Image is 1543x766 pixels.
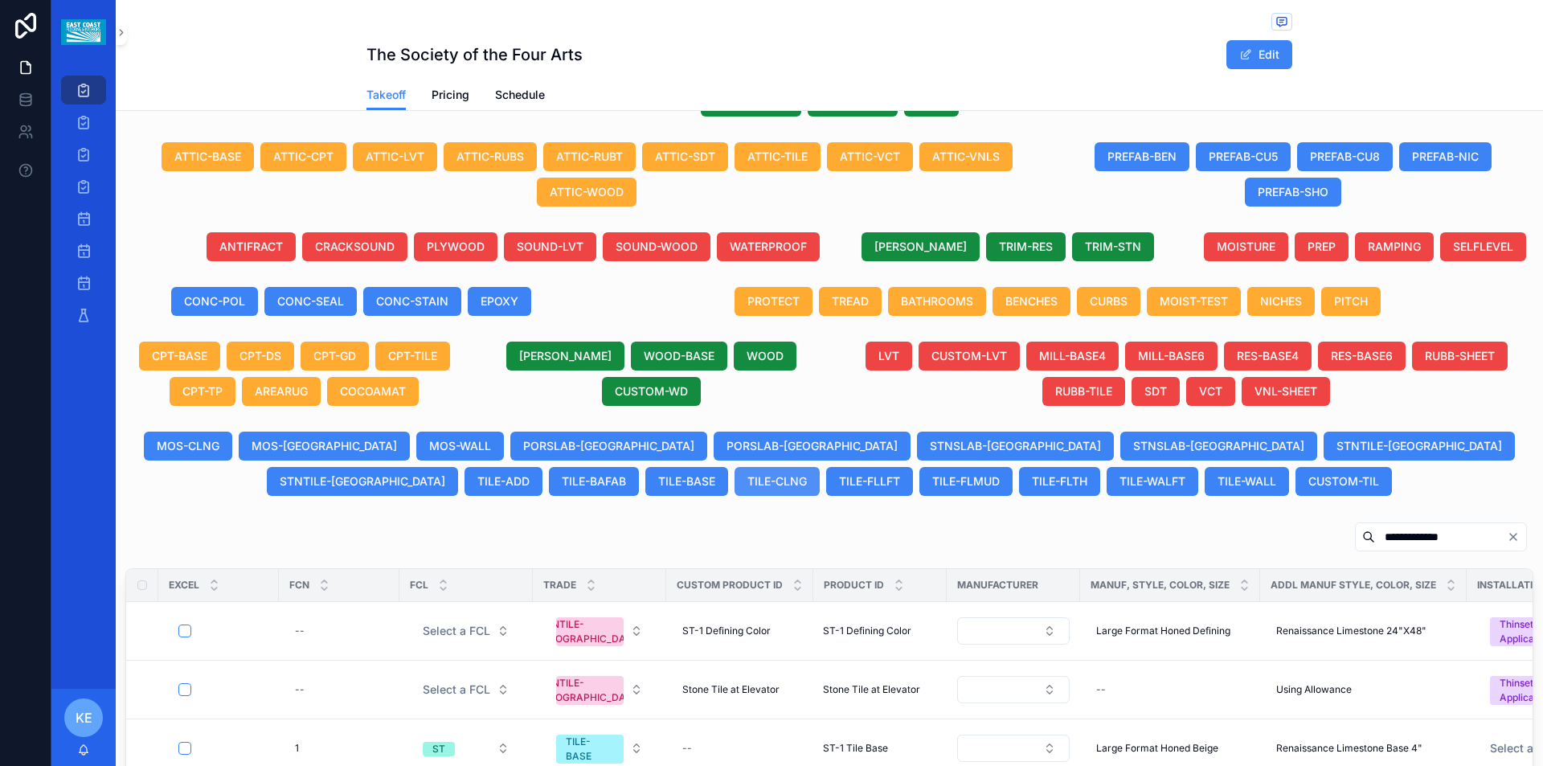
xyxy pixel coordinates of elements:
[932,473,1000,490] span: TILE-FLMUD
[1224,342,1312,371] button: RES-BASE4
[839,473,900,490] span: TILE-FLLFT
[506,342,624,371] button: [PERSON_NAME]
[1144,383,1167,399] span: SDT
[1276,683,1352,696] span: Using Allowance
[273,149,334,165] span: ATTIC-CPT
[1237,348,1299,364] span: RES-BASE4
[171,287,258,316] button: CONC-POL
[429,438,491,454] span: MOS-WALL
[566,735,614,764] div: TILE-BASE
[539,676,641,705] div: STNTILE-[GEOGRAPHIC_DATA]
[416,432,504,461] button: MOS-WALL
[826,467,913,496] button: TILE-FLLFT
[717,232,820,261] button: WATERPROOF
[543,609,656,653] button: Select Button
[1295,467,1392,496] button: CUSTOM-TIL
[1095,142,1189,171] button: PREFAB-BEN
[366,43,583,66] h1: The Society of the Four Arts
[603,232,710,261] button: SOUND-WOOD
[986,232,1066,261] button: TRIM-RES
[423,682,490,698] span: Select a FCL
[519,348,612,364] span: [PERSON_NAME]
[878,348,899,364] span: LVT
[645,467,728,496] button: TILE-BASE
[468,287,531,316] button: EPOXY
[747,348,784,364] span: WOOD
[747,149,808,165] span: ATTIC-TILE
[616,239,698,255] span: SOUND-WOOD
[862,232,980,261] button: [PERSON_NAME]
[1368,239,1421,255] span: RAMPING
[957,617,1070,645] button: Select Button
[1297,142,1393,171] button: PREFAB-CU8
[823,625,911,637] span: ST-1 Defining Color
[410,616,522,645] button: Select Button
[495,87,545,103] span: Schedule
[956,616,1070,645] a: Select Button
[919,467,1013,496] button: TILE-FLMUD
[1331,348,1393,364] span: RES-BASE6
[1119,473,1185,490] span: TILE-WALFT
[1147,287,1241,316] button: MOIST-TEST
[1133,438,1304,454] span: STNSLAB-[GEOGRAPHIC_DATA]
[376,293,448,309] span: CONC-STAIN
[1276,625,1426,637] span: Renaissance Limestone 24"X48"
[295,625,305,637] div: --
[432,80,469,113] a: Pricing
[1186,377,1235,406] button: VCT
[539,617,641,646] div: STNTILE-[GEOGRAPHIC_DATA]
[280,473,445,490] span: STNTILE-[GEOGRAPHIC_DATA]
[409,616,523,646] a: Select Button
[289,735,390,761] a: 1
[61,19,105,45] img: App logo
[957,579,1038,592] span: Manufacturer
[1226,40,1292,69] button: Edit
[676,618,804,644] a: ST-1 Defining Color
[184,293,245,309] span: CONC-POL
[866,342,912,371] button: LVT
[1217,239,1275,255] span: MOISTURE
[504,232,596,261] button: SOUND-LVT
[734,342,796,371] button: WOOD
[144,432,232,461] button: MOS-CLNG
[1276,742,1422,755] span: Renaissance Limestone Base 4"
[1125,342,1218,371] button: MILL-BASE6
[517,239,583,255] span: SOUND-LVT
[1254,383,1317,399] span: VNL-SHEET
[819,287,882,316] button: TREAD
[1412,342,1508,371] button: RUBB-SHEET
[1334,293,1368,309] span: PITCH
[1120,432,1317,461] button: STNSLAB-[GEOGRAPHIC_DATA]
[427,239,485,255] span: PLYWOOD
[277,293,344,309] span: CONC-SEAL
[556,149,623,165] span: ATTIC-RUBT
[301,342,369,371] button: CPT-GD
[1107,149,1177,165] span: PREFAB-BEN
[682,625,771,637] span: ST-1 Defining Color
[207,232,296,261] button: ANTIFRACT
[375,342,450,371] button: CPT-TILE
[340,383,406,399] span: COCOAMAT
[255,383,308,399] span: AREARUG
[1336,438,1502,454] span: STNTILE-[GEOGRAPHIC_DATA]
[824,579,884,592] span: Product ID
[162,142,254,171] button: ATTIC-BASE
[726,438,898,454] span: PORSLAB-[GEOGRAPHIC_DATA]
[169,579,199,592] span: Excel
[410,675,522,704] button: Select Button
[414,232,497,261] button: PLYWOOD
[676,735,804,761] a: --
[1308,239,1336,255] span: PREP
[1072,232,1154,261] button: TRIM-STN
[957,676,1070,703] button: Select Button
[170,377,235,406] button: CPT-TP
[260,142,346,171] button: ATTIC-CPT
[1042,377,1125,406] button: RUBB-TILE
[227,342,294,371] button: CPT-DS
[549,467,639,496] button: TILE-BAFAB
[823,625,937,637] a: ST-1 Defining Color
[956,734,1070,763] a: Select Button
[932,149,1000,165] span: ATTIC-VNLS
[957,735,1070,762] button: Select Button
[919,142,1013,171] button: ATTIC-VNLS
